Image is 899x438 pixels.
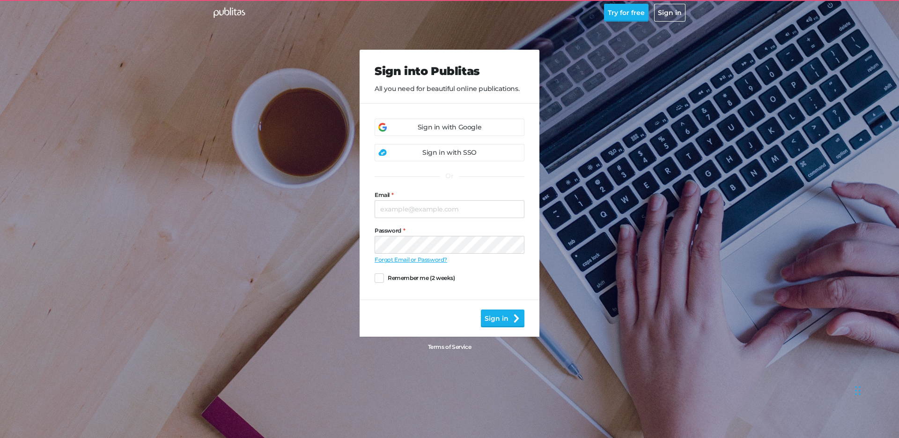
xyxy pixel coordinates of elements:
[481,310,524,327] button: Sign in
[855,377,861,405] div: Drag
[375,227,524,234] label: Password
[375,84,524,94] p: All you need for beautiful online publications.
[418,122,481,132] div: Sign in with Google
[422,148,477,158] div: Sign in with SSO
[388,275,455,281] span: Remember me (2 weeks)
[424,340,475,354] a: Terms of Service
[375,256,447,263] a: Forgot Email or Password?
[654,4,685,22] button: Sign in
[604,4,648,22] button: Try for free
[375,144,524,161] a: Sign in with SSO
[375,65,524,78] h2: Sign into Publitas
[440,171,459,181] div: Or
[375,119,524,136] a: Sign in with Google
[852,367,899,412] iframe: Chat Widget
[375,200,524,218] input: example@example.com
[375,192,524,198] label: Email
